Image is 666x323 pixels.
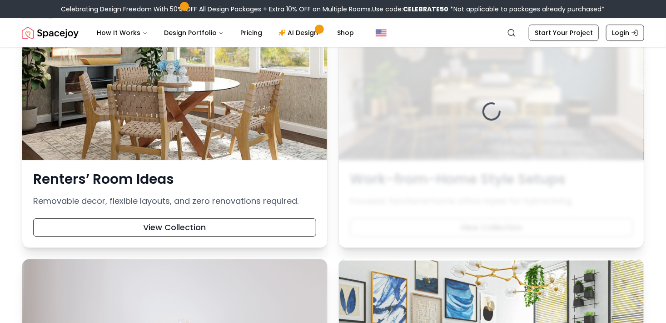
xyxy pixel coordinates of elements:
span: Use code: [373,5,449,14]
a: Login [606,25,644,41]
a: Shop [330,24,361,42]
a: AI Design [271,24,328,42]
img: Spacejoy Logo [22,24,79,42]
nav: Global [22,18,644,47]
a: View Collection [33,222,316,233]
button: How It Works [89,24,155,42]
a: Pricing [233,24,269,42]
nav: Main [89,24,361,42]
button: View Collection [33,218,316,237]
span: *Not applicable to packages already purchased* [449,5,605,14]
h3: Renters’ Room Ideas [33,171,316,187]
p: Removable decor, flexible layouts, and zero renovations required. [33,195,316,207]
div: Celebrating Design Freedom With 50% OFF All Design Packages + Extra 10% OFF on Multiple Rooms. [61,5,605,14]
a: Spacejoy [22,24,79,42]
img: United States [376,27,387,38]
a: Start Your Project [529,25,599,41]
b: CELEBRATE50 [403,5,449,14]
button: Design Portfolio [157,24,231,42]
